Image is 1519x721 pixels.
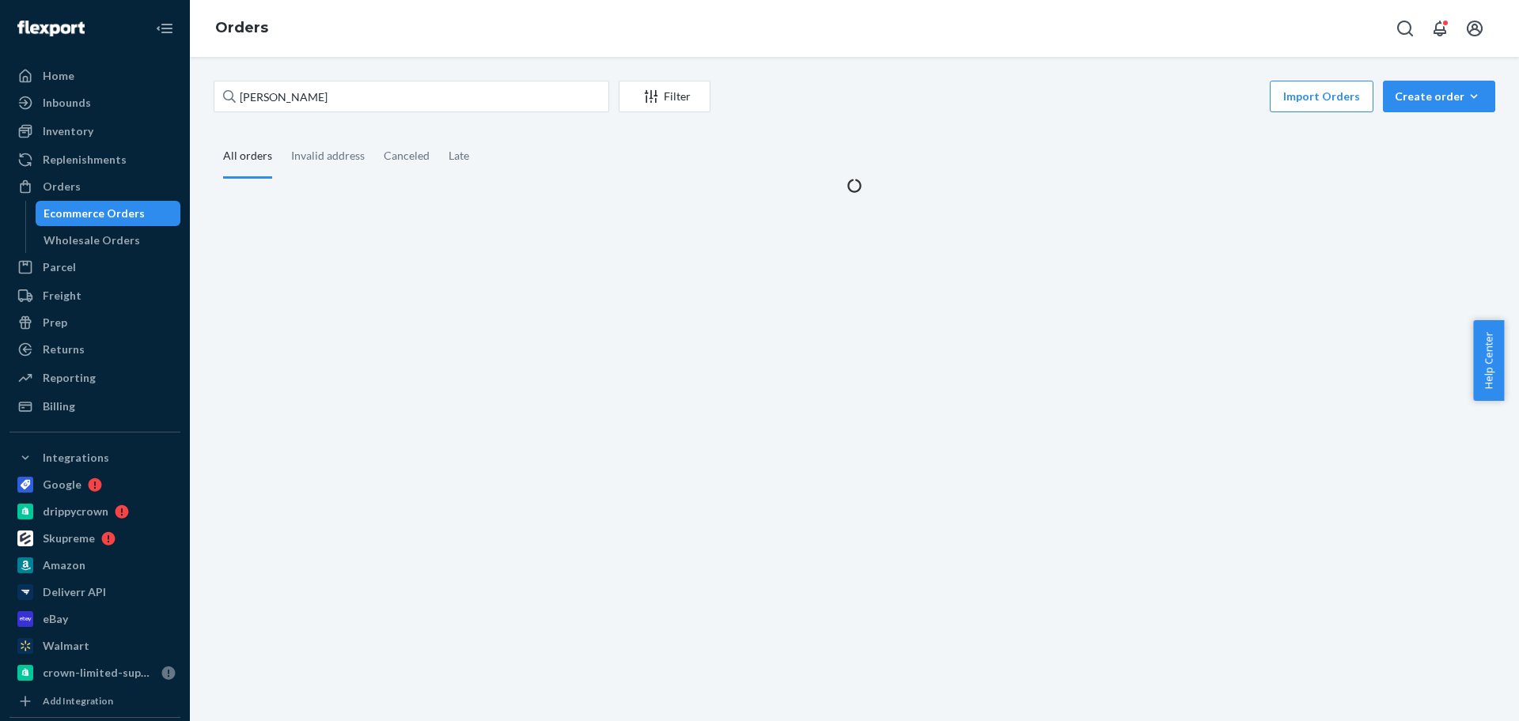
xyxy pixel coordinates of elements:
[43,665,155,681] div: crown-limited-supply
[43,370,96,386] div: Reporting
[9,255,180,280] a: Parcel
[384,135,430,176] div: Canceled
[43,398,75,414] div: Billing
[215,19,268,36] a: Orders
[9,633,180,659] a: Walmart
[9,365,180,391] a: Reporting
[1473,320,1504,401] button: Help Center
[9,499,180,524] a: drippycrown
[214,81,609,112] input: Search orders
[43,477,81,493] div: Google
[1459,13,1491,44] button: Open account menu
[9,394,180,419] a: Billing
[449,135,469,176] div: Late
[43,288,81,304] div: Freight
[9,660,180,685] a: crown-limited-supply
[149,13,180,44] button: Close Navigation
[17,21,85,36] img: Flexport logo
[43,638,89,654] div: Walmart
[43,584,106,600] div: Deliverr API
[619,81,710,112] button: Filter
[9,310,180,335] a: Prep
[44,206,145,221] div: Ecommerce Orders
[9,147,180,172] a: Replenishments
[291,135,365,176] div: Invalid address
[43,152,127,168] div: Replenishments
[43,342,85,357] div: Returns
[1270,81,1373,112] button: Import Orders
[43,95,91,111] div: Inbounds
[9,692,180,711] a: Add Integration
[9,472,180,497] a: Google
[9,174,180,199] a: Orders
[1395,89,1483,104] div: Create order
[43,694,113,708] div: Add Integration
[9,606,180,632] a: eBay
[9,553,180,578] a: Amazon
[43,557,85,573] div: Amazon
[43,123,93,139] div: Inventory
[203,6,281,51] ol: breadcrumbs
[43,450,109,466] div: Integrations
[9,579,180,605] a: Deliverr API
[9,119,180,144] a: Inventory
[43,179,81,194] div: Orders
[43,315,67,330] div: Prep
[9,445,180,470] button: Integrations
[1389,13,1421,44] button: Open Search Box
[43,259,76,275] div: Parcel
[9,337,180,362] a: Returns
[43,530,95,546] div: Skupreme
[43,68,74,84] div: Home
[223,135,272,179] div: All orders
[36,201,181,226] a: Ecommerce Orders
[9,283,180,308] a: Freight
[619,89,710,104] div: Filter
[9,526,180,551] a: Skupreme
[43,504,108,519] div: drippycrown
[44,232,140,248] div: Wholesale Orders
[9,90,180,115] a: Inbounds
[1424,13,1456,44] button: Open notifications
[43,611,68,627] div: eBay
[1383,81,1495,112] button: Create order
[36,228,181,253] a: Wholesale Orders
[9,63,180,89] a: Home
